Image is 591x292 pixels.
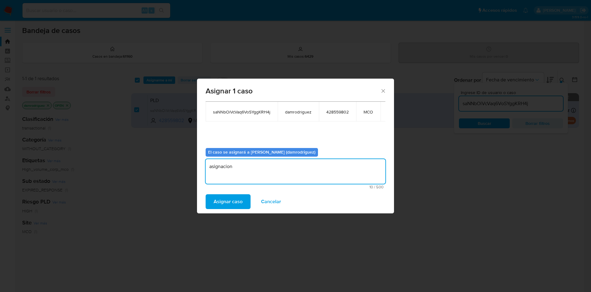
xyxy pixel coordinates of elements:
[208,149,316,155] b: El caso se asignará a [PERSON_NAME] (damrodriguez)
[207,185,384,189] span: Máximo 500 caracteres
[253,194,289,209] button: Cancelar
[285,109,312,115] span: damrodriguez
[206,159,385,184] textarea: asignacion
[206,194,251,209] button: Asignar caso
[380,88,386,93] button: Cerrar ventana
[326,109,349,115] span: 428559802
[261,195,281,208] span: Cancelar
[197,79,394,213] div: assign-modal
[214,195,243,208] span: Asignar caso
[213,109,270,115] span: saNNbOiVcVaq6VoSYggKRH4j
[206,87,380,95] span: Asignar 1 caso
[364,109,373,115] span: MCO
